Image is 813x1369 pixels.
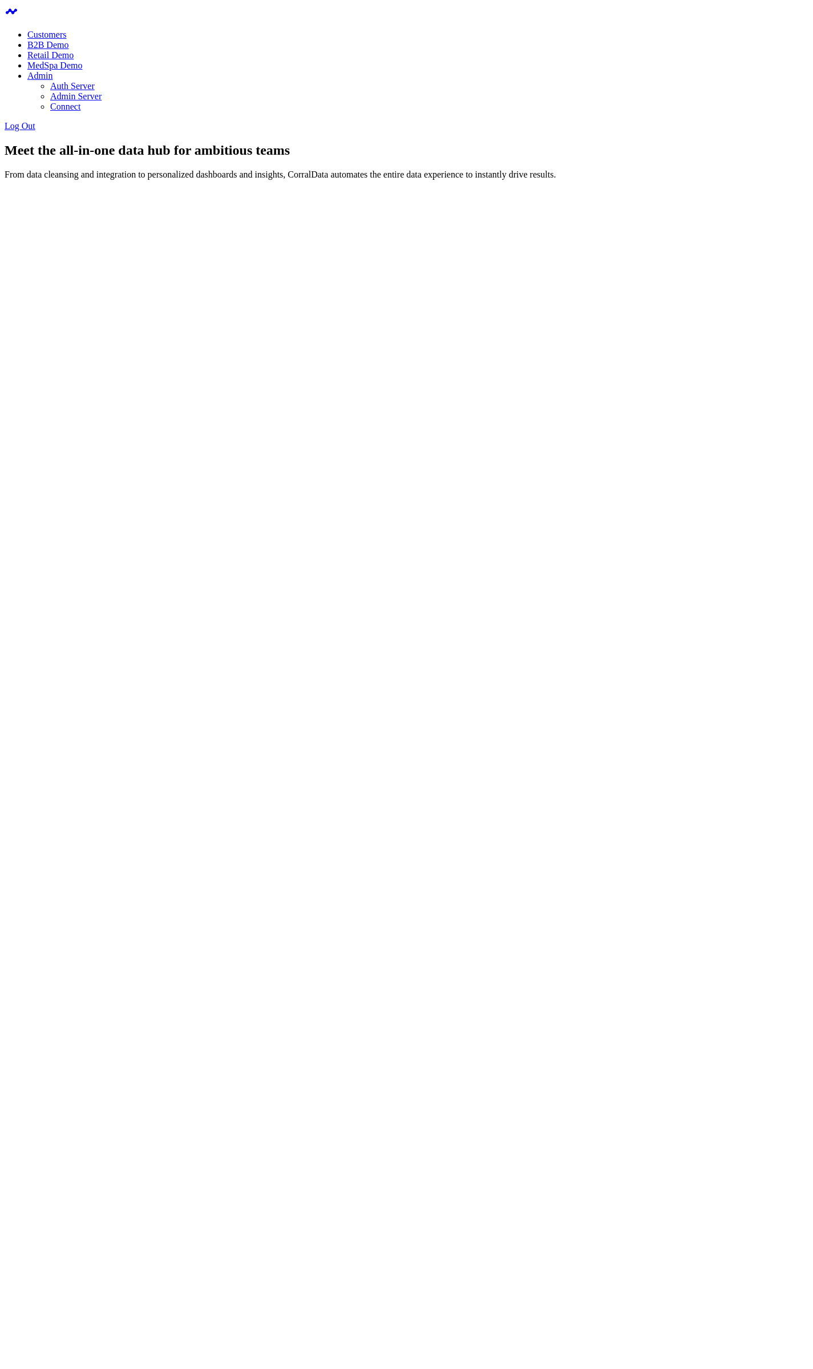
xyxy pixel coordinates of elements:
[5,170,808,180] p: From data cleansing and integration to personalized dashboards and insights, CorralData automates...
[50,81,95,91] a: Auth Server
[27,50,74,60] a: Retail Demo
[5,143,808,158] h1: Meet the all-in-one data hub for ambitious teams
[50,102,80,111] a: Connect
[5,121,35,131] a: Log Out
[27,30,66,39] a: Customers
[27,61,82,70] a: MedSpa Demo
[27,71,52,80] a: Admin
[50,91,102,101] a: Admin Server
[27,40,68,50] a: B2B Demo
